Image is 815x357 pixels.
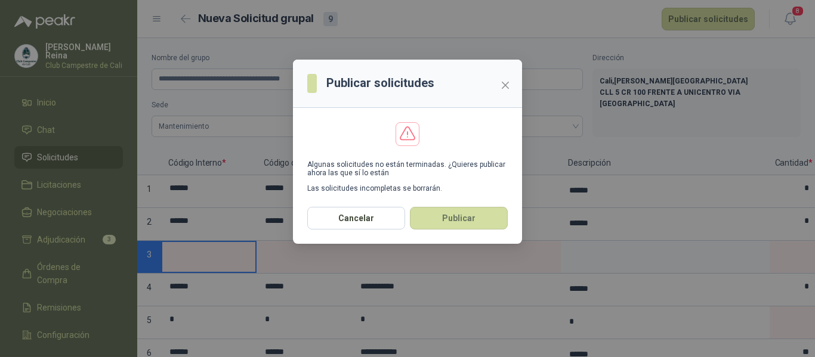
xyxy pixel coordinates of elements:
button: Cancelar [307,207,405,229]
p: Algunas solicitudes no están terminadas. ¿Quieres publicar ahora las que sí lo están [307,160,508,177]
button: Publicar [410,207,508,229]
h3: Publicar solicitudes [326,74,434,92]
span: close [501,80,510,90]
p: Las solicitudes incompletas se borrarán. [307,184,508,193]
button: Close [496,76,515,95]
